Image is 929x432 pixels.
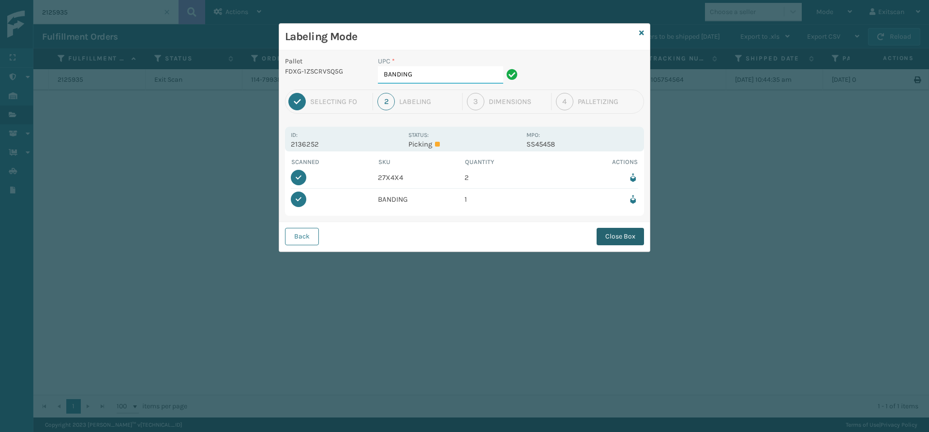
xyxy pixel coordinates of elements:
[526,132,540,138] label: MPO:
[464,157,552,167] th: Quantity
[552,167,639,189] td: Remove from box
[310,97,368,106] div: Selecting FO
[552,189,639,210] td: Remove from box
[526,140,638,149] p: SS45458
[408,132,429,138] label: Status:
[285,228,319,245] button: Back
[552,157,639,167] th: Actions
[378,56,395,66] label: UPC
[285,30,635,44] h3: Labeling Mode
[377,93,395,110] div: 2
[489,97,547,106] div: Dimensions
[464,189,552,210] td: 1
[291,132,298,138] label: Id:
[408,140,520,149] p: Picking
[464,167,552,189] td: 2
[378,167,465,189] td: 27X4X4
[285,66,366,76] p: FDXG-1ZSCRVSQ5G
[378,157,465,167] th: SKU
[285,56,366,66] p: Pallet
[556,93,573,110] div: 4
[399,97,457,106] div: Labeling
[378,189,465,210] td: BANDING
[288,93,306,110] div: 1
[291,140,403,149] p: 2136252
[578,97,641,106] div: Palletizing
[597,228,644,245] button: Close Box
[291,157,378,167] th: Scanned
[467,93,484,110] div: 3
